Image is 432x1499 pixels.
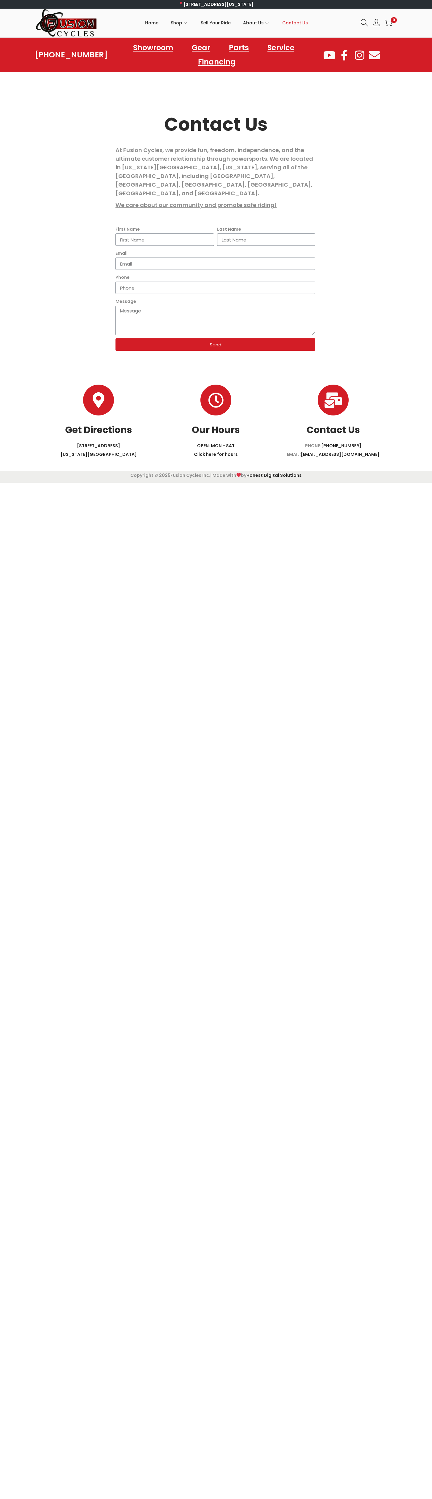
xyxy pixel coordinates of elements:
[108,41,322,69] nav: Menu
[275,441,392,459] p: PHONE: EMAIL:
[237,473,241,477] img: ❤
[127,41,179,55] a: Showroom
[210,342,221,347] span: Send
[261,41,300,55] a: Service
[178,1,254,7] a: [STREET_ADDRESS][US_STATE]
[115,201,277,209] span: We care about our community and promote safe riding!
[243,15,264,31] span: About Us
[217,233,316,246] input: Last Name
[282,9,308,37] a: Contact Us
[179,2,183,6] img: 📍
[115,225,140,233] label: First Name
[217,225,241,233] label: Last Name
[115,233,214,246] input: First Name
[145,15,158,31] span: Home
[194,443,238,457] a: OPEN: MON - SATClick here for hours
[115,249,128,258] label: Email
[83,385,114,415] a: Get Directions
[115,146,316,198] p: At Fusion Cycles, we provide fun, freedom, independence, and the ultimate customer relationship t...
[307,423,360,436] a: Contact Us
[321,443,361,449] a: [PHONE_NUMBER]
[223,41,255,55] a: Parts
[243,9,270,37] a: About Us
[246,472,302,478] a: Honest Digital Solutions
[201,9,231,37] a: Sell Your Ride
[46,115,386,134] h2: Contact Us
[385,19,392,27] a: 0
[35,51,108,59] a: [PHONE_NUMBER]
[61,443,137,457] a: [STREET_ADDRESS][US_STATE][GEOGRAPHIC_DATA]
[170,472,210,478] span: Fusion Cycles Inc.
[65,423,132,436] a: Get Directions
[192,55,242,69] a: Financing
[115,297,136,306] label: Message
[115,338,316,351] button: Send
[115,282,316,294] input: Only numbers and phone characters (#, -, *, etc) are accepted.
[97,9,356,37] nav: Primary navigation
[186,41,216,55] a: Gear
[200,385,231,415] a: Our Hours
[201,15,231,31] span: Sell Your Ride
[318,385,349,415] a: Contact Us
[145,9,158,37] a: Home
[115,258,316,270] input: Email
[115,273,130,282] label: Phone
[171,15,182,31] span: Shop
[301,451,380,457] a: [EMAIL_ADDRESS][DOMAIN_NAME]
[171,9,188,37] a: Shop
[282,15,308,31] span: Contact Us
[36,9,97,37] img: Woostify retina logo
[192,423,240,436] a: Our Hours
